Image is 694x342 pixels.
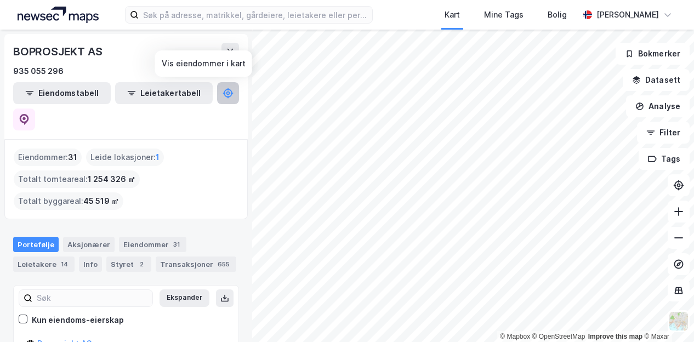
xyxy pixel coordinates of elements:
button: Filter [637,122,690,144]
div: Mine Tags [484,8,524,21]
button: Datasett [623,69,690,91]
div: Leietakere [13,256,75,272]
div: Info [79,256,102,272]
button: Eiendomstabell [13,82,111,104]
input: Søk [32,290,152,306]
input: Søk på adresse, matrikkel, gårdeiere, leietakere eller personer [139,7,372,23]
button: Bokmerker [616,43,690,65]
img: logo.a4113a55bc3d86da70a041830d287a7e.svg [18,7,99,23]
span: 31 [68,151,77,164]
span: 1 254 326 ㎡ [88,173,135,186]
div: Styret [106,256,151,272]
div: Eiendommer : [14,149,82,166]
div: Transaksjoner [156,256,236,272]
button: Ekspander [160,289,209,307]
div: Kun eiendoms-eierskap [32,314,124,327]
div: 935 055 296 [13,65,64,78]
div: Eiendommer [119,237,186,252]
a: OpenStreetMap [532,333,585,340]
div: Aksjonærer [63,237,115,252]
div: 31 [171,239,182,250]
span: 45 519 ㎡ [83,195,119,208]
a: Mapbox [500,333,530,340]
div: 655 [215,259,232,270]
div: BOPROSJEKT AS [13,43,104,60]
div: Leide lokasjoner : [86,149,164,166]
a: Improve this map [588,333,642,340]
div: Bolig [548,8,567,21]
button: Leietakertabell [115,82,213,104]
div: Totalt tomteareal : [14,170,140,188]
button: Tags [639,148,690,170]
div: Kart [445,8,460,21]
iframe: Chat Widget [639,289,694,342]
div: Portefølje [13,237,59,252]
div: [PERSON_NAME] [596,8,659,21]
div: 14 [59,259,70,270]
div: 2 [136,259,147,270]
div: Totalt byggareal : [14,192,123,210]
span: 1 [156,151,160,164]
button: Analyse [626,95,690,117]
